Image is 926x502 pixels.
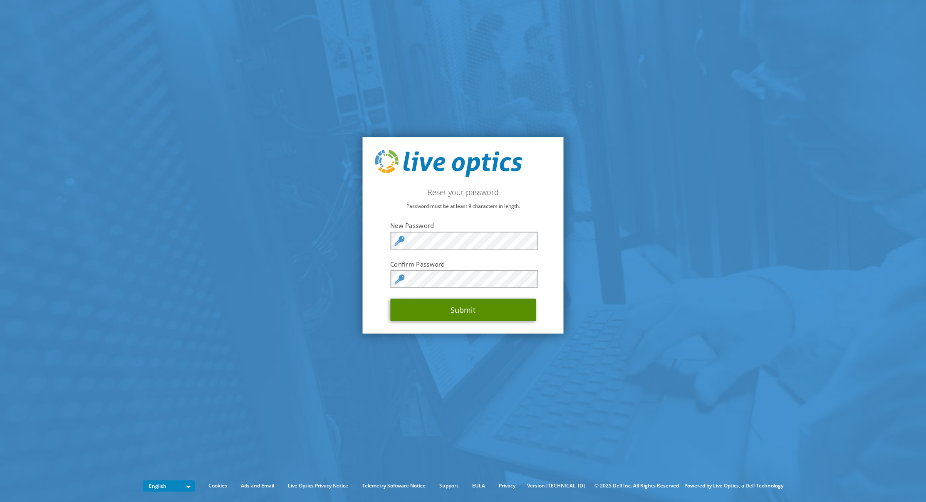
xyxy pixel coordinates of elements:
a: Support [433,481,465,490]
li: Powered by Live Optics, a Dell Technology [684,481,783,490]
a: Ads and Email [235,481,280,490]
label: Confirm Password [390,260,536,268]
p: Password must be at least 9 characters in length. [375,202,551,211]
a: Live Optics Privacy Notice [282,481,354,490]
label: New Password [390,221,536,230]
a: EULA [466,481,491,490]
h2: Reset your password [375,188,551,197]
li: © 2025 Dell Inc. All Rights Reserved [590,481,683,490]
button: Submit [390,299,536,321]
img: live_optics_svg.svg [375,150,522,177]
a: Telemetry Software Notice [356,481,432,490]
li: Version [TECHNICAL_ID] [523,481,589,490]
a: Privacy [493,481,522,490]
a: Cookies [202,481,233,490]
